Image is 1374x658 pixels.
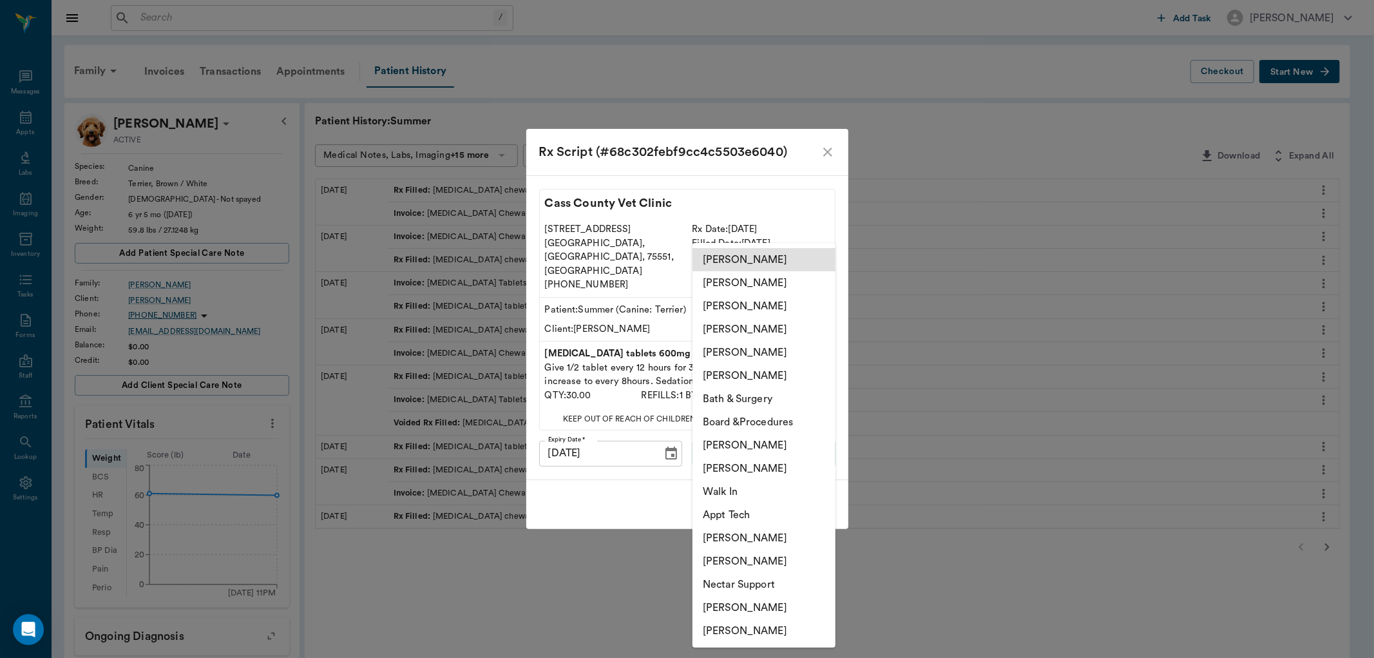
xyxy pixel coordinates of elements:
li: [PERSON_NAME] [692,248,835,271]
li: Nectar Support [692,573,835,596]
li: [PERSON_NAME] [692,341,835,364]
li: [PERSON_NAME] [692,271,835,295]
li: [PERSON_NAME] [692,434,835,457]
li: [PERSON_NAME] [692,295,835,318]
li: [PERSON_NAME] [692,619,835,643]
li: Walk In [692,480,835,503]
li: [PERSON_NAME] [692,457,835,480]
li: Appt Tech [692,503,835,527]
li: [PERSON_NAME] [692,318,835,341]
li: [PERSON_NAME] [692,596,835,619]
li: [PERSON_NAME] [692,550,835,573]
li: [PERSON_NAME] [692,527,835,550]
li: [PERSON_NAME] [692,364,835,387]
div: Open Intercom Messenger [13,614,44,645]
li: Bath & Surgery [692,387,835,411]
li: Board &Procedures [692,411,835,434]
